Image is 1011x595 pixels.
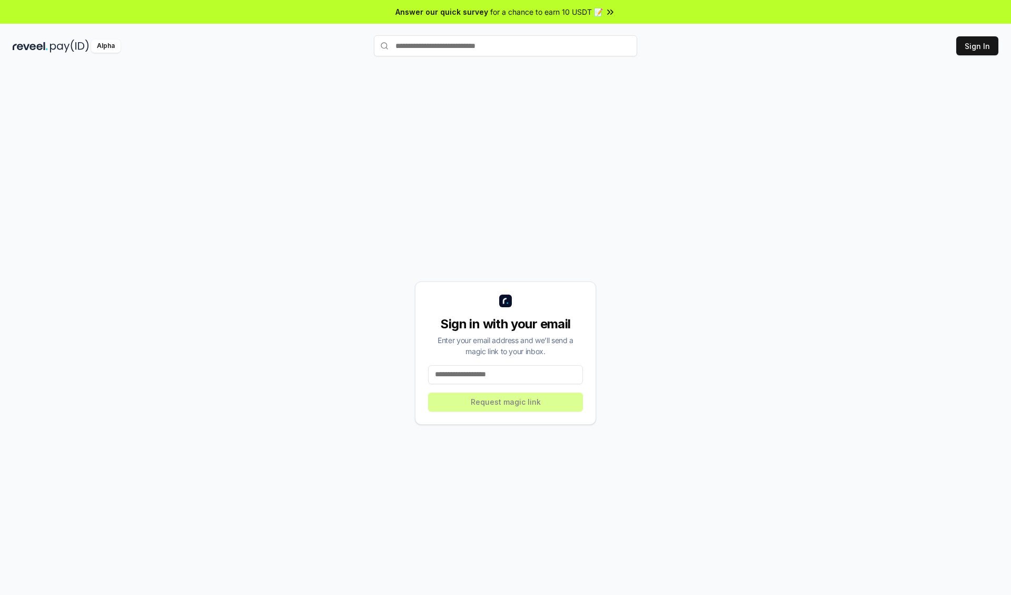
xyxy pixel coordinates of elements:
img: reveel_dark [13,40,48,53]
span: Answer our quick survey [395,6,488,17]
button: Sign In [956,36,998,55]
div: Alpha [91,40,121,53]
span: for a chance to earn 10 USDT 📝 [490,6,603,17]
div: Enter your email address and we’ll send a magic link to your inbox. [428,335,583,357]
img: pay_id [50,40,89,53]
div: Sign in with your email [428,316,583,333]
img: logo_small [499,295,512,307]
